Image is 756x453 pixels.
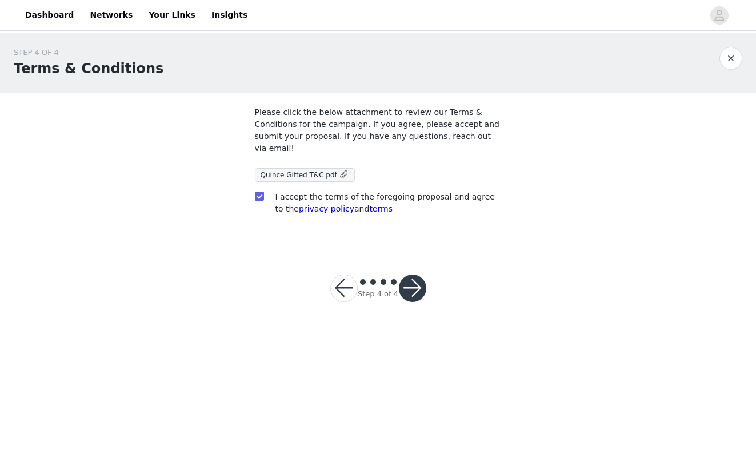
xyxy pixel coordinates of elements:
[14,47,163,58] div: STEP 4 OF 4
[714,6,725,25] div: avatar
[205,2,254,28] a: Insights
[142,2,202,28] a: Your Links
[369,204,393,213] a: terms
[83,2,139,28] a: Networks
[275,192,495,213] span: I accept the terms of the foregoing proposal and agree to the and
[299,204,354,213] a: privacy policy
[255,106,502,154] p: Please click the below attachment to review our Terms & Conditions for the campaign. If you agree...
[18,2,81,28] a: Dashboard
[261,171,337,179] span: Quince Gifted T&C.pdf
[358,288,398,300] div: Step 4 of 4
[256,169,354,181] a: Quince Gifted T&C.pdf
[14,58,163,79] h1: Terms & Conditions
